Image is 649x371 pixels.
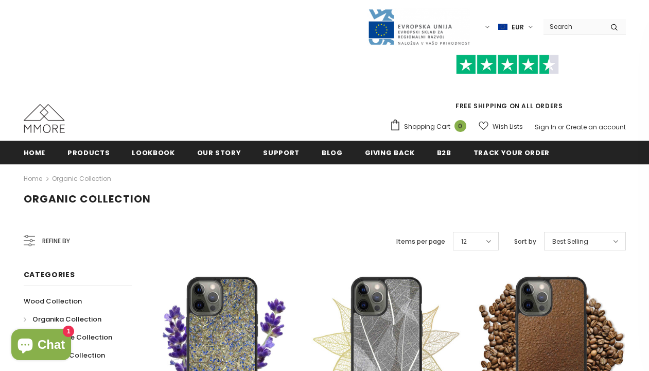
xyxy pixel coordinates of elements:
img: MMORE Cases [24,104,65,133]
label: Sort by [514,237,536,247]
a: Products [67,141,110,164]
iframe: Customer reviews powered by Trustpilot [390,74,626,101]
a: Our Story [197,141,241,164]
input: Search Site [543,19,603,34]
a: support [263,141,300,164]
span: FREE SHIPPING ON ALL ORDERS [390,59,626,110]
span: Giving back [365,148,415,158]
a: Shopping Cart 0 [390,119,471,134]
span: Organic Collection [24,192,151,206]
a: Blog [322,141,343,164]
img: Javni Razpis [367,8,470,46]
a: Javni Razpis [367,22,470,31]
span: or [558,123,564,131]
span: Our Story [197,148,241,158]
span: Blog [322,148,343,158]
span: Lookbook [132,148,174,158]
a: B2B [437,141,451,164]
a: Wood Collection [24,292,82,310]
a: Organika Collection [24,310,101,328]
a: Wish Lists [479,117,523,136]
span: Best Selling [552,237,588,247]
a: Biodegradable Collection [24,328,112,346]
span: Wish Lists [493,122,523,132]
span: Track your order [473,148,550,158]
span: EUR [512,22,524,32]
a: Sign In [535,123,556,131]
a: Home [24,173,42,185]
a: Track your order [473,141,550,164]
a: Lookbook [132,141,174,164]
span: 0 [454,120,466,132]
span: Home [24,148,46,158]
span: Wood Collection [24,296,82,306]
inbox-online-store-chat: Shopify online store chat [8,329,74,363]
a: Organic Collection [52,174,111,183]
span: support [263,148,300,158]
span: Shopping Cart [404,122,450,132]
a: Home [24,141,46,164]
span: Categories [24,269,75,280]
span: B2B [437,148,451,158]
a: Giving back [365,141,415,164]
a: Create an account [566,123,626,131]
span: Organika Collection [32,314,101,324]
span: 12 [461,237,467,247]
span: Refine by [42,235,70,247]
span: Products [67,148,110,158]
label: Items per page [396,237,445,247]
img: Trust Pilot Stars [456,55,559,75]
